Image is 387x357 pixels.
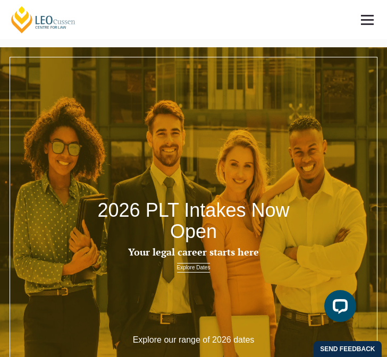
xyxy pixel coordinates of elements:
h2: 2026 PLT Intakes Now Open [78,200,310,242]
h3: Your legal career starts here [78,247,310,258]
a: [PERSON_NAME] Centre for Law [10,5,77,34]
p: Explore our range of 2026 dates [31,335,356,346]
iframe: LiveChat chat widget [316,286,360,330]
a: Explore Dates [177,263,211,273]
